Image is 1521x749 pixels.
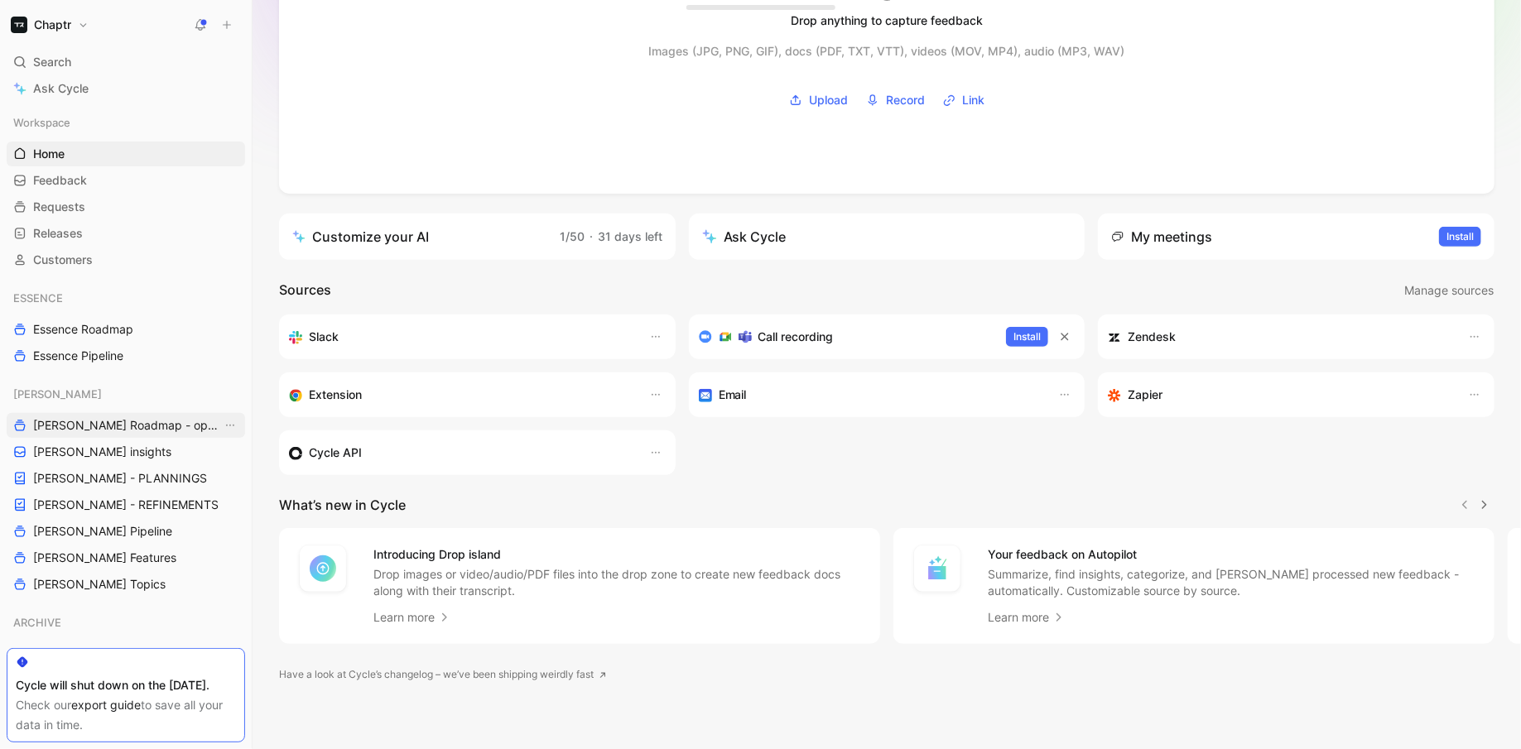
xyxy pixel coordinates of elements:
span: 1/50 [560,229,585,243]
div: Customize your AI [292,227,429,247]
h3: Cycle API [309,443,362,463]
span: Feedback [33,172,87,189]
button: Ask Cycle [689,214,1085,260]
div: Search [7,50,245,74]
span: Essence Pipeline [33,348,123,364]
div: Record & transcribe meetings from Zoom, Meet & Teams. [699,327,994,347]
a: Essence Roadmap [7,317,245,342]
h2: Sources [279,280,331,301]
div: Ask Cycle [702,227,787,247]
button: Install [1439,227,1481,247]
div: NOA [7,641,245,666]
span: · [590,229,593,243]
a: [PERSON_NAME] insights [7,439,245,464]
button: ChaptrChaptr [7,13,93,36]
span: Releases [33,225,83,242]
a: [PERSON_NAME] - PLANNINGS [7,466,245,491]
button: Upload [783,88,854,113]
div: Sync your customers, send feedback and get updates in Slack [289,327,633,347]
span: Home [33,146,65,162]
span: [PERSON_NAME] Pipeline [33,523,172,540]
h3: Extension [309,385,362,405]
h3: Zapier [1128,385,1162,405]
h3: Email [719,385,747,405]
span: Link [962,90,984,110]
div: NOA [7,641,245,671]
span: [PERSON_NAME] Topics [33,576,166,593]
span: Workspace [13,114,70,131]
div: Cycle will shut down on the [DATE]. [16,675,236,695]
a: Learn more [373,607,451,627]
span: Search [33,52,71,72]
span: [PERSON_NAME] insights [33,444,171,460]
a: Essence Pipeline [7,343,245,368]
div: ARCHIVE [7,610,245,635]
span: Customers [33,252,93,268]
div: My meetings [1111,227,1212,247]
button: View actions [222,417,238,434]
div: Sync customers and create docs [1108,327,1451,347]
span: NOA [13,646,37,662]
div: Workspace [7,110,245,135]
span: Upload [809,90,848,110]
h3: Slack [309,327,339,347]
span: Requests [33,199,85,215]
div: Sync customers & send feedback from custom sources. Get inspired by our favorite use case [289,443,633,463]
button: Install [1006,327,1048,347]
button: Link [937,88,990,113]
span: Essence Roadmap [33,321,133,338]
div: Check our to save all your data in time. [16,695,236,735]
p: Drop images or video/audio/PDF files into the drop zone to create new feedback docs along with th... [373,566,860,599]
a: [PERSON_NAME] Roadmap - open itemsView actions [7,413,245,438]
span: Record [886,90,925,110]
span: [PERSON_NAME] - REFINEMENTS [33,497,219,513]
div: Drop anything to capture feedback [791,11,983,31]
a: [PERSON_NAME] - REFINEMENTS [7,492,245,517]
a: export guide [71,698,141,712]
div: Capture feedback from thousands of sources with Zapier (survey results, recordings, sheets, etc). [1108,385,1451,405]
a: [PERSON_NAME] Features [7,545,245,570]
span: ESSENCE [13,290,63,306]
div: Capture feedback from anywhere on the web [289,385,633,405]
div: Images (JPG, PNG, GIF), docs (PDF, TXT, VTT), videos (MOV, MP4), audio (MP3, WAV) [649,41,1125,61]
button: Manage sources [1403,280,1495,301]
a: Learn more [988,607,1066,627]
p: Summarize, find insights, categorize, and [PERSON_NAME] processed new feedback - automatically. C... [988,566,1475,599]
div: ESSENCE [7,286,245,310]
span: Manage sources [1404,281,1494,300]
span: [PERSON_NAME] Roadmap - open items [33,417,222,434]
span: 31 days left [598,229,662,243]
a: [PERSON_NAME] Pipeline [7,519,245,544]
div: ARCHIVE [7,610,245,640]
span: [PERSON_NAME] Features [33,550,176,566]
h3: Zendesk [1128,327,1176,347]
span: Install [1013,329,1041,345]
span: Ask Cycle [33,79,89,98]
div: [PERSON_NAME][PERSON_NAME] Roadmap - open itemsView actions[PERSON_NAME] insights[PERSON_NAME] - ... [7,382,245,597]
span: [PERSON_NAME] [13,386,102,402]
div: [PERSON_NAME] [7,382,245,406]
a: Ask Cycle [7,76,245,101]
span: ARCHIVE [13,614,61,631]
button: Record [860,88,931,113]
div: Forward emails to your feedback inbox [699,385,1042,405]
img: Chaptr [11,17,27,33]
a: [PERSON_NAME] Topics [7,572,245,597]
h4: Your feedback on Autopilot [988,545,1475,564]
a: Customize your AI1/50·31 days left [279,214,676,260]
a: Feedback [7,168,245,193]
a: Home [7,142,245,166]
a: Releases [7,221,245,246]
a: Have a look at Cycle’s changelog – we’ve been shipping weirdly fast [279,666,607,683]
h4: Introducing Drop island [373,545,860,564]
h1: Chaptr [34,17,71,32]
h2: What’s new in Cycle [279,495,406,515]
div: ESSENCEEssence RoadmapEssence Pipeline [7,286,245,368]
span: [PERSON_NAME] - PLANNINGS [33,470,207,487]
span: Install [1446,228,1474,245]
h3: Call recording [758,327,834,347]
a: Customers [7,247,245,272]
a: Requests [7,194,245,219]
